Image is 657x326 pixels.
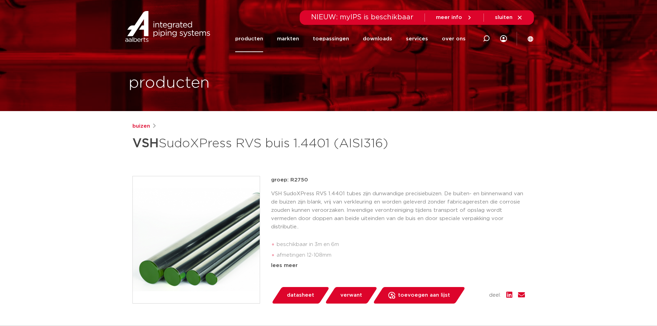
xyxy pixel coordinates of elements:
[398,290,450,301] span: toevoegen aan lijst
[235,26,466,52] nav: Menu
[271,261,525,270] div: lees meer
[277,250,525,261] li: afmetingen 12-108mm
[287,290,314,301] span: datasheet
[277,26,299,52] a: markten
[442,26,466,52] a: over ons
[132,122,150,130] a: buizen
[133,176,260,303] img: Product Image for VSH SudoXPress RVS buis 1.4401 (AISI316)
[271,176,525,184] p: groep: R2750
[489,291,501,299] span: deel:
[132,133,391,154] h1: SudoXPress RVS buis 1.4401 (AISI316)
[495,14,523,21] a: sluiten
[363,26,392,52] a: downloads
[277,239,525,250] li: beschikbaar in 3m en 6m
[132,137,159,150] strong: VSH
[340,290,362,301] span: verwant
[129,72,210,94] h1: producten
[436,14,472,21] a: meer info
[311,14,414,21] span: NIEUW: myIPS is beschikbaar
[495,15,512,20] span: sluiten
[325,287,378,304] a: verwant
[406,26,428,52] a: services
[235,26,263,52] a: producten
[436,15,462,20] span: meer info
[271,287,330,304] a: datasheet
[313,26,349,52] a: toepassingen
[271,190,525,231] p: VSH SudoXPress RVS 1.4401 tubes zijn dunwandige precisiebuizen. De buiten- en binnenwand van de b...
